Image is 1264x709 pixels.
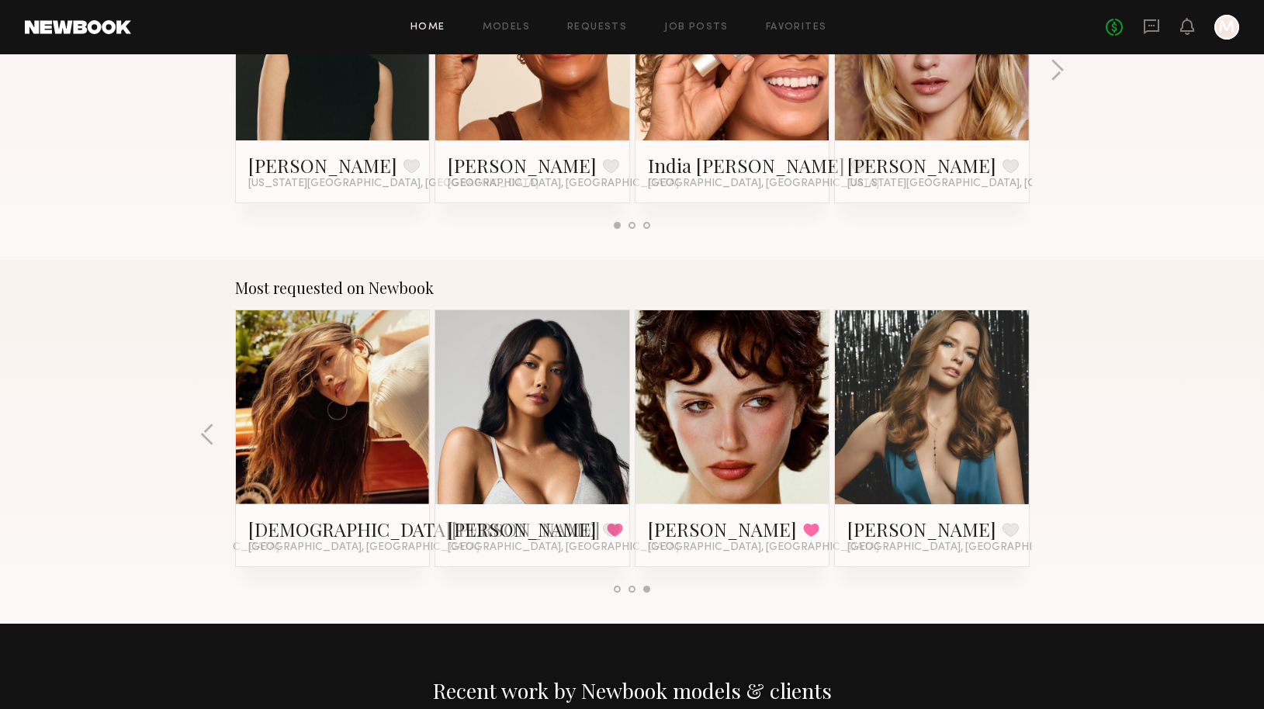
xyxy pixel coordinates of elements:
a: Job Posts [664,22,729,33]
div: Most requested on Newbook [235,278,1030,297]
span: [GEOGRAPHIC_DATA], [GEOGRAPHIC_DATA] [448,541,679,554]
a: [PERSON_NAME] [448,153,597,178]
span: [GEOGRAPHIC_DATA], [GEOGRAPHIC_DATA] [648,178,879,190]
a: [PERSON_NAME] [448,517,597,541]
a: [PERSON_NAME] [847,517,996,541]
span: [US_STATE][GEOGRAPHIC_DATA], [GEOGRAPHIC_DATA] [847,178,1138,190]
span: [GEOGRAPHIC_DATA], [GEOGRAPHIC_DATA] [248,541,480,554]
a: [PERSON_NAME] [648,517,797,541]
a: Home [410,22,445,33]
a: [DEMOGRAPHIC_DATA][PERSON_NAME] [248,517,601,541]
a: [PERSON_NAME] [847,153,996,178]
span: [GEOGRAPHIC_DATA], [GEOGRAPHIC_DATA] [648,541,879,554]
span: [US_STATE][GEOGRAPHIC_DATA], [GEOGRAPHIC_DATA] [248,178,538,190]
a: Requests [567,22,627,33]
a: M [1214,15,1239,40]
span: [GEOGRAPHIC_DATA], [GEOGRAPHIC_DATA] [847,541,1079,554]
a: Favorites [766,22,827,33]
a: [PERSON_NAME] [248,153,397,178]
a: Models [483,22,530,33]
span: [GEOGRAPHIC_DATA], [GEOGRAPHIC_DATA] [448,178,679,190]
a: India [PERSON_NAME] [648,153,845,178]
